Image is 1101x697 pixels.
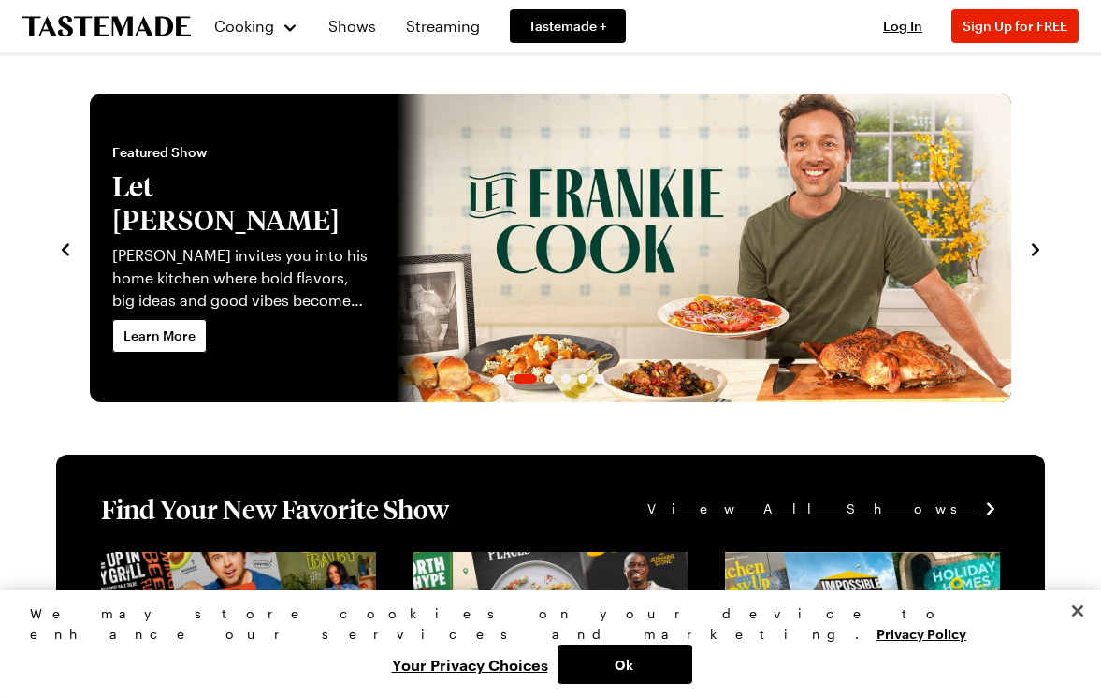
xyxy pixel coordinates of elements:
span: Log In [883,18,922,34]
button: Ok [558,645,692,684]
div: 2 / 6 [90,94,1011,402]
p: [PERSON_NAME] invites you into his home kitchen where bold flavors, big ideas and good vibes beco... [112,244,374,312]
a: View full content for [object Object] [725,554,980,572]
span: Go to slide 2 [514,374,537,384]
span: Go to slide 3 [544,374,554,384]
a: Tastemade + [510,9,626,43]
span: Cooking [214,17,274,35]
button: Close [1057,590,1098,632]
div: Privacy [30,603,1055,684]
a: Learn More [112,319,207,353]
span: Tastemade + [529,17,607,36]
a: More information about your privacy, opens in a new tab [876,624,966,642]
span: Go to slide 1 [497,374,506,384]
a: View All Shows [647,499,1000,519]
button: Cooking [213,4,298,49]
span: Sign Up for FREE [963,18,1067,34]
button: Sign Up for FREE [951,9,1079,43]
h2: Let [PERSON_NAME] [112,169,374,237]
button: navigate to previous item [56,237,75,259]
button: navigate to next item [1026,237,1045,259]
span: Go to slide 4 [561,374,571,384]
a: To Tastemade Home Page [22,16,191,37]
button: Your Privacy Choices [383,645,558,684]
a: View full content for [object Object] [413,554,669,572]
h1: Find Your New Favorite Show [101,492,449,526]
button: Log In [865,17,940,36]
span: Go to slide 5 [578,374,587,384]
span: Learn More [123,327,196,345]
a: View full content for [object Object] [101,554,356,572]
span: Go to slide 6 [595,374,604,384]
span: Featured Show [112,143,374,162]
div: We may store cookies on your device to enhance our services and marketing. [30,603,1055,645]
span: View All Shows [647,499,978,519]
